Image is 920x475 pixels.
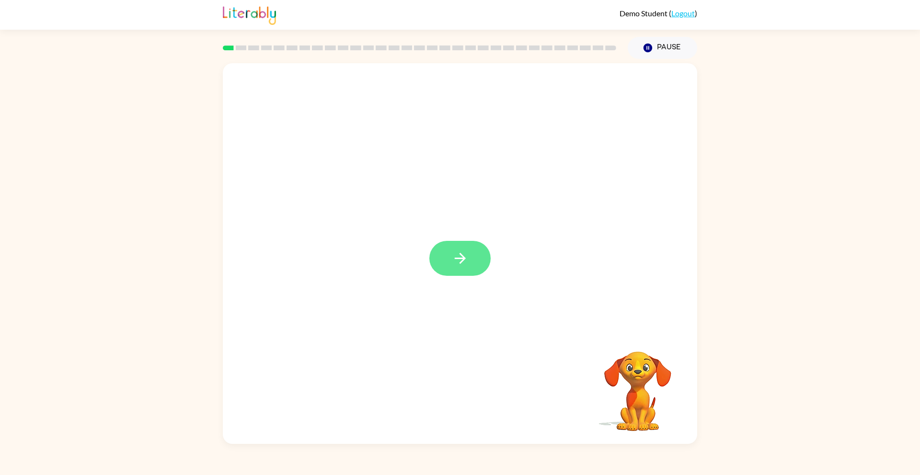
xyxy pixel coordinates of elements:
img: Literably [223,4,276,25]
button: Pause [628,37,697,59]
a: Logout [671,9,695,18]
video: Your browser must support playing .mp4 files to use Literably. Please try using another browser. [590,337,686,432]
div: ( ) [620,9,697,18]
span: Demo Student [620,9,669,18]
